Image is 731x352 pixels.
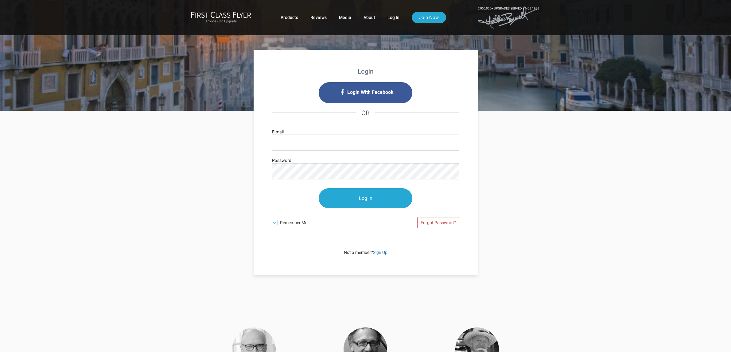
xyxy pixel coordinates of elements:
[364,12,375,23] a: About
[191,19,251,24] small: Anyone Can Upgrade
[281,12,298,23] a: Products
[387,12,399,23] a: Log In
[412,12,446,23] a: Join Now
[280,217,366,226] span: Remember Me
[347,87,394,97] span: Login With Facebook
[319,82,412,103] i: Login with Facebook
[310,12,327,23] a: Reviews
[191,11,251,24] a: First Class FlyerAnyone Can Upgrade
[373,250,387,255] a: Sign Up
[417,217,459,228] a: Forgot Password?
[272,128,284,135] label: E-mail
[344,250,387,255] span: Not a member?
[319,188,412,208] input: Log In
[272,103,459,122] h4: OR
[358,68,374,75] strong: Login
[191,11,251,18] img: First Class Flyer
[272,157,291,164] label: Password
[339,12,351,23] a: Media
